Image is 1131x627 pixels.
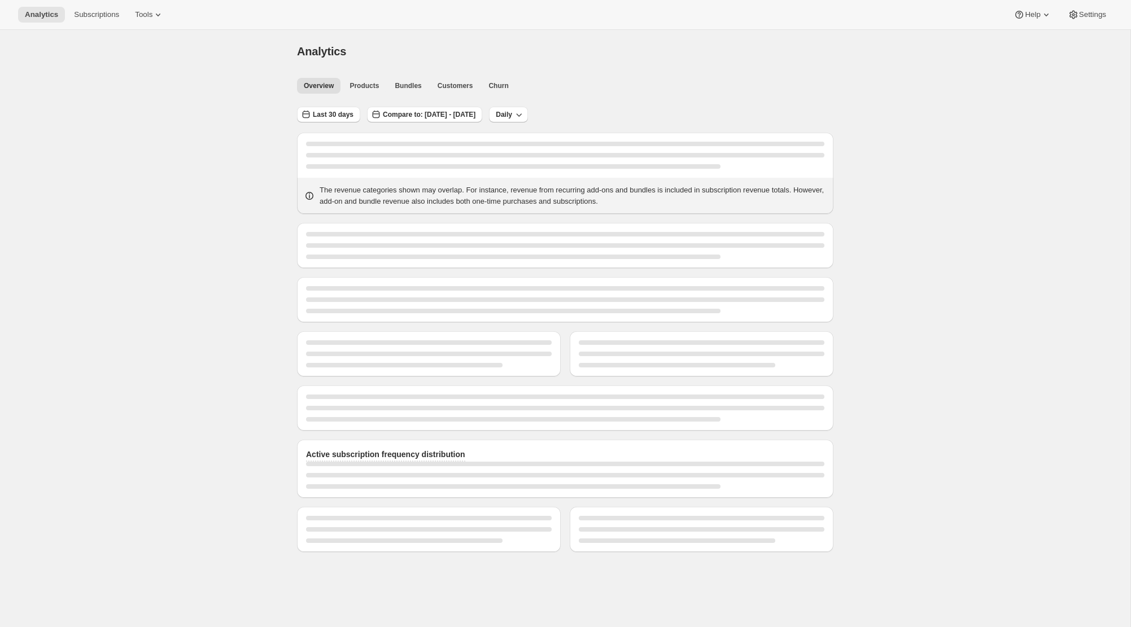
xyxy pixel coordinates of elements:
[297,45,346,58] span: Analytics
[304,81,334,90] span: Overview
[135,10,152,19] span: Tools
[25,10,58,19] span: Analytics
[320,185,827,207] p: The revenue categories shown may overlap. For instance, revenue from recurring add-ons and bundle...
[67,7,126,23] button: Subscriptions
[350,81,379,90] span: Products
[496,110,512,119] span: Daily
[383,110,475,119] span: Compare to: [DATE] - [DATE]
[1007,7,1058,23] button: Help
[1061,7,1113,23] button: Settings
[74,10,119,19] span: Subscriptions
[367,107,482,122] button: Compare to: [DATE] - [DATE]
[1025,10,1040,19] span: Help
[297,107,360,122] button: Last 30 days
[489,107,528,122] button: Daily
[1079,10,1106,19] span: Settings
[488,81,508,90] span: Churn
[313,110,353,119] span: Last 30 days
[438,81,473,90] span: Customers
[395,81,421,90] span: Bundles
[128,7,171,23] button: Tools
[18,7,65,23] button: Analytics
[306,450,465,459] span: Active subscription frequency distribution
